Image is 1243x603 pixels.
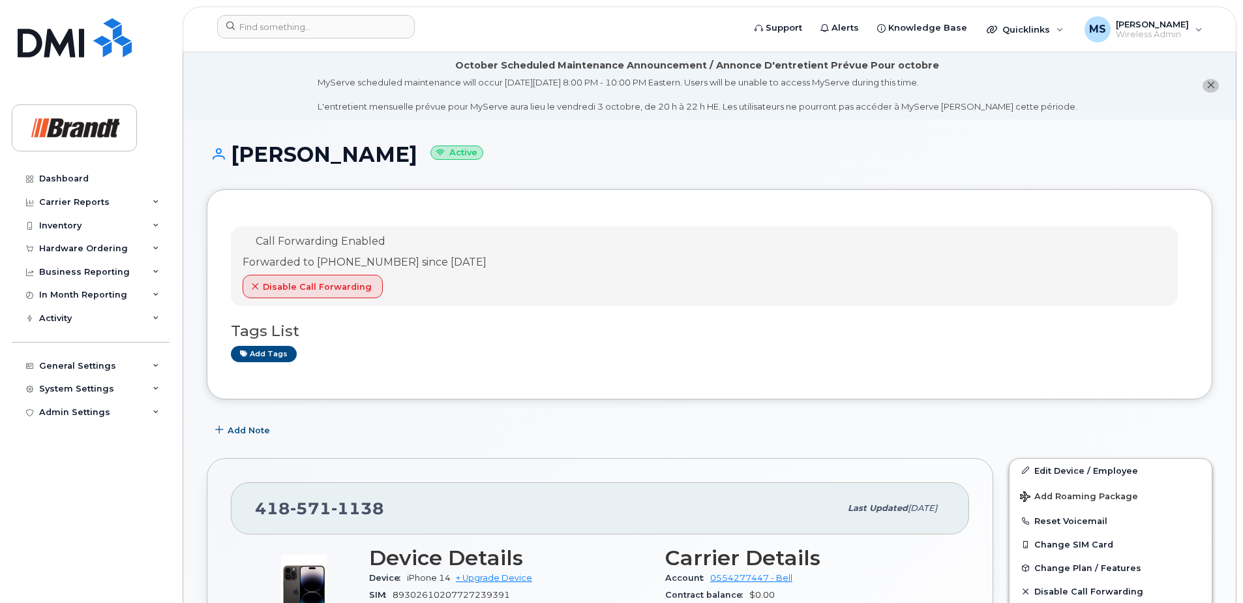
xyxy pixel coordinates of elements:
[231,346,297,362] a: Add tags
[1020,491,1138,504] span: Add Roaming Package
[331,499,384,518] span: 1138
[1010,533,1212,556] button: Change SIM Card
[393,590,510,600] span: 89302610207727239391
[665,573,710,583] span: Account
[1034,563,1141,573] span: Change Plan / Features
[318,76,1077,113] div: MyServe scheduled maintenance will occur [DATE][DATE] 8:00 PM - 10:00 PM Eastern. Users will be u...
[1010,459,1212,482] a: Edit Device / Employee
[369,546,650,570] h3: Device Details
[1010,482,1212,509] button: Add Roaming Package
[665,590,749,600] span: Contract balance
[231,323,1188,339] h3: Tags List
[207,419,281,442] button: Add Note
[665,546,946,570] h3: Carrier Details
[243,275,383,298] button: Disable Call Forwarding
[256,235,385,247] span: Call Forwarding Enabled
[1010,556,1212,580] button: Change Plan / Features
[1203,79,1219,93] button: close notification
[749,590,775,600] span: $0.00
[848,503,908,513] span: Last updated
[255,499,384,518] span: 418
[456,573,532,583] a: + Upgrade Device
[1010,509,1212,533] button: Reset Voicemail
[908,503,937,513] span: [DATE]
[430,146,483,161] small: Active
[228,424,270,437] span: Add Note
[407,573,451,583] span: iPhone 14
[207,143,1212,166] h1: [PERSON_NAME]
[1034,587,1143,596] span: Disable Call Forwarding
[369,590,393,600] span: SIM
[710,573,792,583] a: 0554277447 - Bell
[369,573,407,583] span: Device
[263,281,372,293] span: Disable Call Forwarding
[455,59,939,72] div: October Scheduled Maintenance Announcement / Annonce D'entretient Prévue Pour octobre
[1010,580,1212,603] button: Disable Call Forwarding
[290,499,331,518] span: 571
[243,255,487,270] div: Forwarded to [PHONE_NUMBER] since [DATE]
